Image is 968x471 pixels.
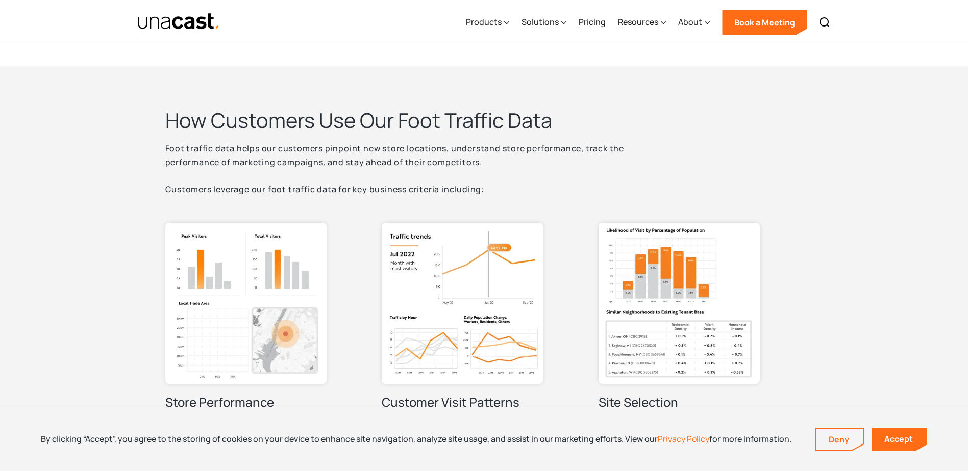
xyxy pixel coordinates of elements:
div: Solutions [522,2,566,43]
div: Resources [618,2,666,43]
div: Solutions [522,16,559,28]
h3: Store Performance [165,394,274,410]
a: home [137,13,220,31]
div: Products [466,16,502,28]
div: About [678,2,710,43]
h2: How Customers Use Our Foot Traffic Data [165,107,676,134]
img: Unacast text logo [137,13,220,31]
img: illustration with Peak Visitors, Total Visitors, and Local Trade Area graphs [165,223,327,384]
div: By clicking “Accept”, you agree to the storing of cookies on your device to enhance site navigati... [41,433,791,444]
div: Resources [618,16,658,28]
a: Pricing [579,2,606,43]
img: illustration with Likelihood of Visit by Percentage of Population and Similar Neighborhoods to Ex... [599,223,760,384]
h3: Site Selection [599,394,678,410]
a: Privacy Policy [658,433,709,444]
a: Accept [872,428,927,451]
h3: Customer Visit Patterns [382,394,519,410]
p: Foot traffic data helps our customers pinpoint new store locations, understand store performance,... [165,142,676,196]
a: Deny [816,429,863,450]
a: Book a Meeting [722,10,807,35]
div: Products [466,2,509,43]
div: About [678,16,702,28]
img: Search icon [818,16,831,29]
img: illustration with Traffic trends graphs [382,223,543,384]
